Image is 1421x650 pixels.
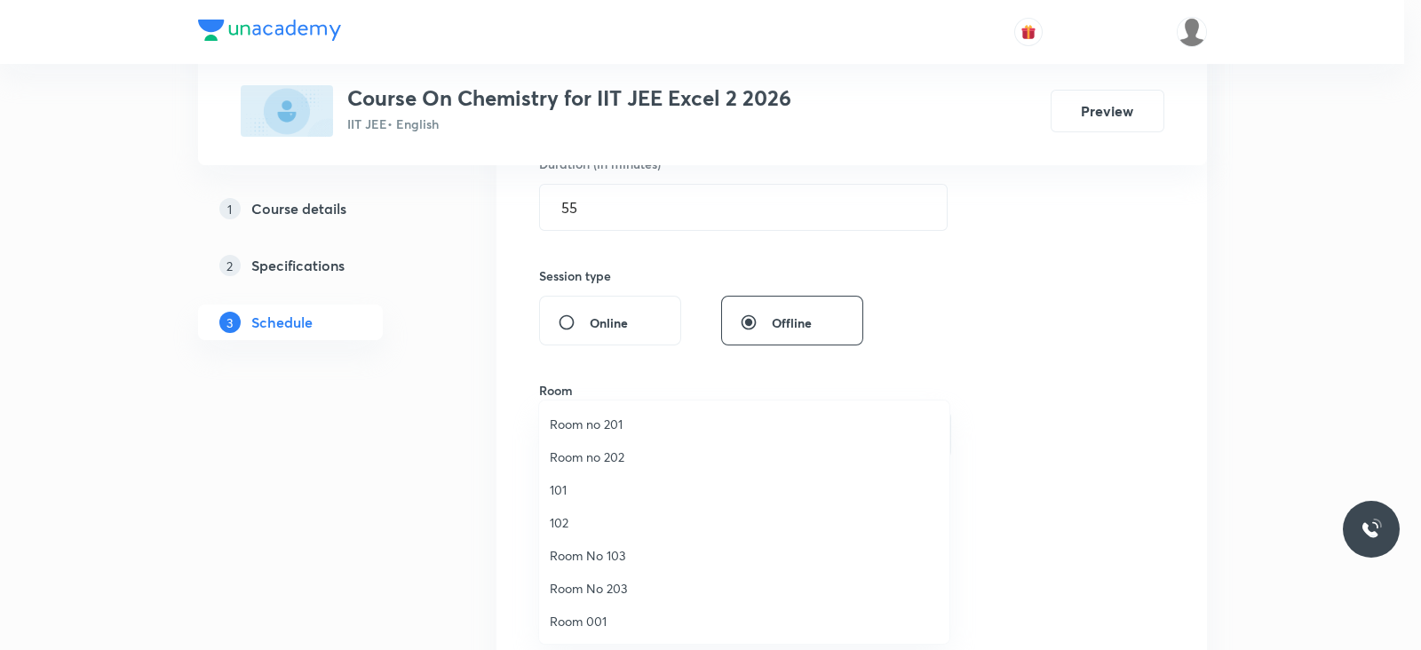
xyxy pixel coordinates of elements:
span: Room No 103 [550,546,939,565]
span: 101 [550,480,939,499]
span: 102 [550,513,939,532]
span: Room No 203 [550,579,939,598]
span: Room 001 [550,612,939,630]
span: Room no 202 [550,448,939,466]
span: Room no 201 [550,415,939,433]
